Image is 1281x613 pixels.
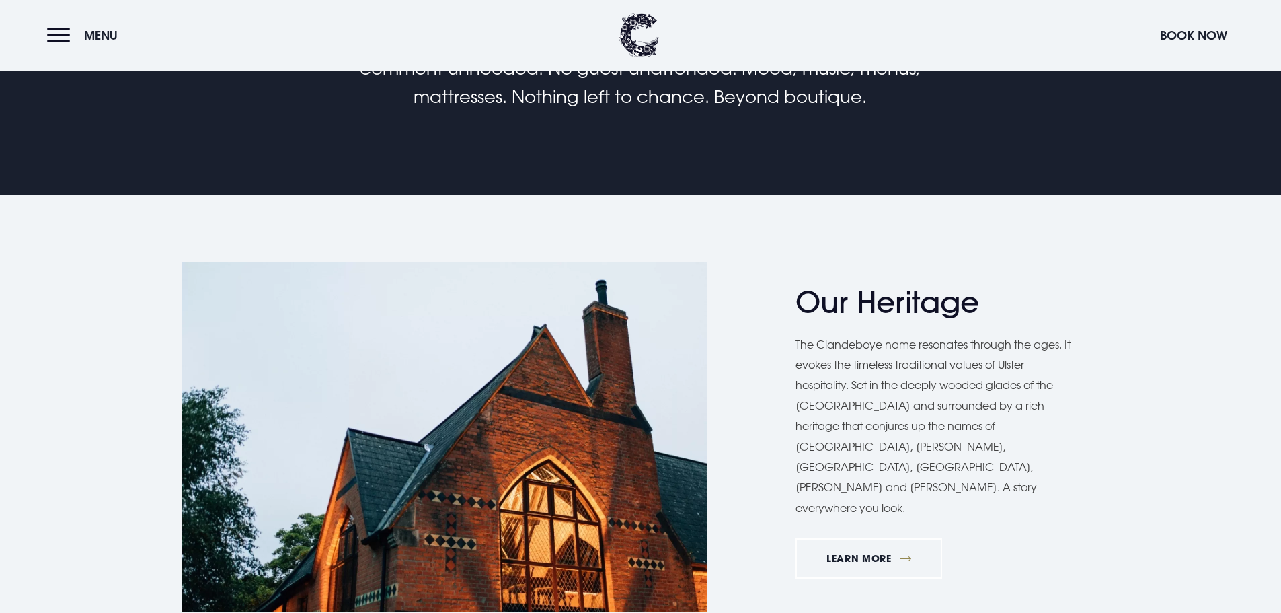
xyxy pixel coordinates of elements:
a: Learn More [795,538,942,579]
button: Book Now [1153,21,1234,50]
img: Clandeboye Lodge Hotel in Bangor, Northern Ireland. [182,262,707,612]
button: Menu [47,21,124,50]
span: Menu [84,28,118,43]
p: The Clandeboye name resonates through the ages. It evokes the timeless traditional values of Ulst... [795,334,1071,519]
h2: Our Heritage [795,285,1058,320]
img: Clandeboye Lodge [619,13,659,57]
